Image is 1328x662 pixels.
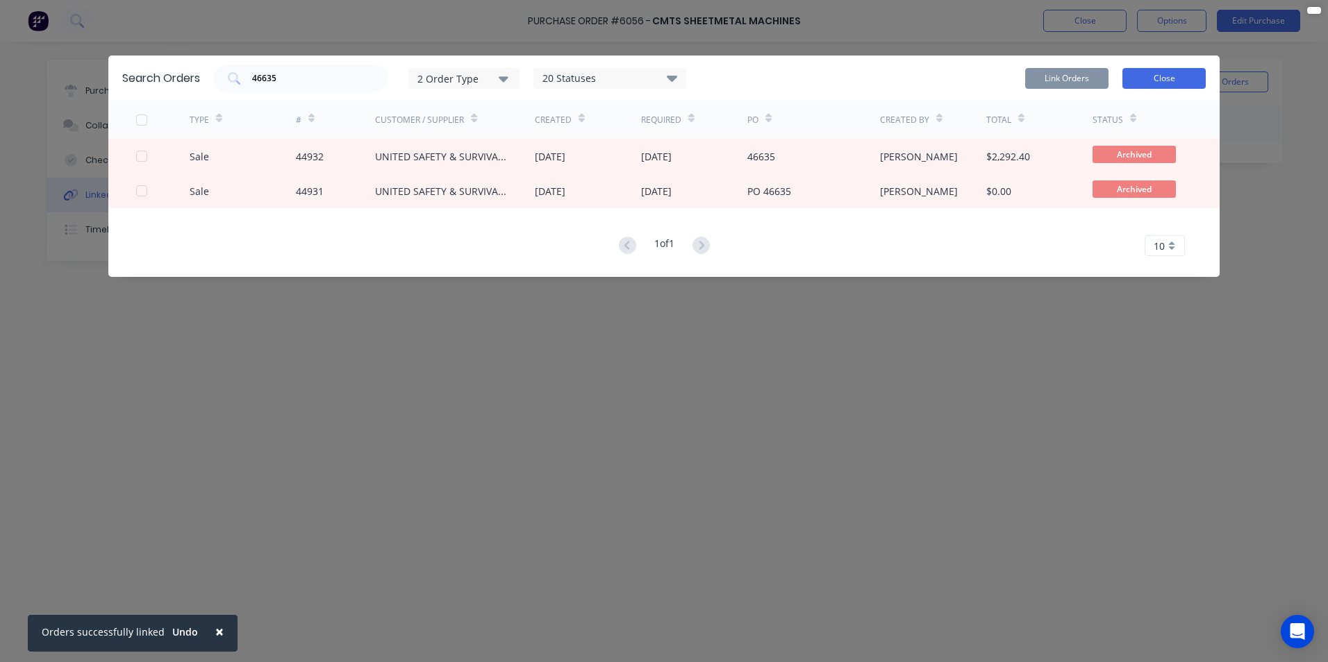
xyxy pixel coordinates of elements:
[747,149,775,164] div: 46635
[880,184,958,198] div: [PERSON_NAME]
[986,184,1011,198] div: $0.00
[880,149,958,164] div: [PERSON_NAME]
[296,114,301,126] div: #
[641,184,672,198] div: [DATE]
[535,149,565,164] div: [DATE]
[42,625,165,639] div: Orders successfully linked
[215,622,224,641] span: ×
[654,236,674,256] div: 1 of 1
[641,114,681,126] div: Required
[190,149,209,164] div: Sale
[408,68,520,89] button: 2 Order Type
[1281,615,1314,648] div: Open Intercom Messenger
[880,114,929,126] div: Created By
[296,184,324,198] div: 44931
[375,114,464,126] div: Customer / Supplier
[986,149,1030,164] div: $2,292.40
[1093,180,1176,198] span: Archived
[122,70,200,87] div: Search Orders
[251,71,366,85] input: Search orders...
[1025,68,1109,89] button: Link Orders
[375,184,507,198] div: UNITED SAFETY & SURVIVABILITY CORPORATION
[535,114,572,126] div: Created
[747,184,791,198] div: PO 46635
[747,114,758,126] div: PO
[190,114,209,126] div: TYPE
[201,615,238,648] button: Close
[534,71,686,86] div: 20 Statuses
[165,622,206,643] button: Undo
[190,184,209,198] div: Sale
[535,184,565,198] div: [DATE]
[986,114,1011,126] div: Total
[641,149,672,164] div: [DATE]
[1093,114,1123,126] div: Status
[417,71,511,85] div: 2 Order Type
[1154,239,1165,253] span: 10
[1122,68,1206,89] button: Close
[375,149,507,164] div: UNITED SAFETY & SURVIVABILITY CORPORATION
[1093,146,1176,163] span: Archived
[296,149,324,164] div: 44932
